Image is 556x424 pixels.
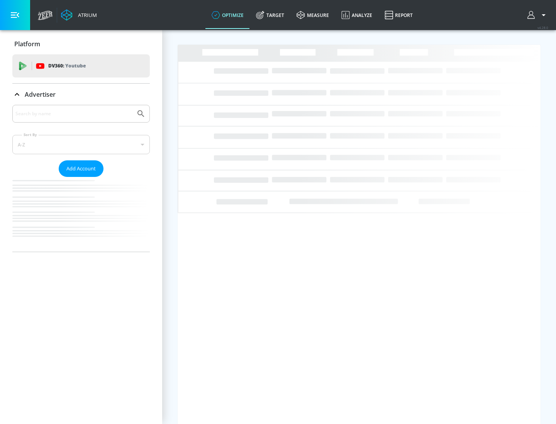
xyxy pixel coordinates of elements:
[12,54,150,77] div: DV360: Youtube
[205,1,250,29] a: optimize
[12,105,150,252] div: Advertiser
[59,160,103,177] button: Add Account
[12,177,150,252] nav: list of Advertiser
[378,1,419,29] a: Report
[65,62,86,70] p: Youtube
[15,109,132,119] input: Search by name
[335,1,378,29] a: Analyze
[25,90,56,99] p: Advertiser
[66,164,96,173] span: Add Account
[14,40,40,48] p: Platform
[290,1,335,29] a: measure
[12,135,150,154] div: A-Z
[48,62,86,70] p: DV360:
[12,84,150,105] div: Advertiser
[75,12,97,19] div: Atrium
[12,33,150,55] div: Platform
[537,25,548,30] span: v 4.28.0
[250,1,290,29] a: Target
[61,9,97,21] a: Atrium
[22,132,39,137] label: Sort By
